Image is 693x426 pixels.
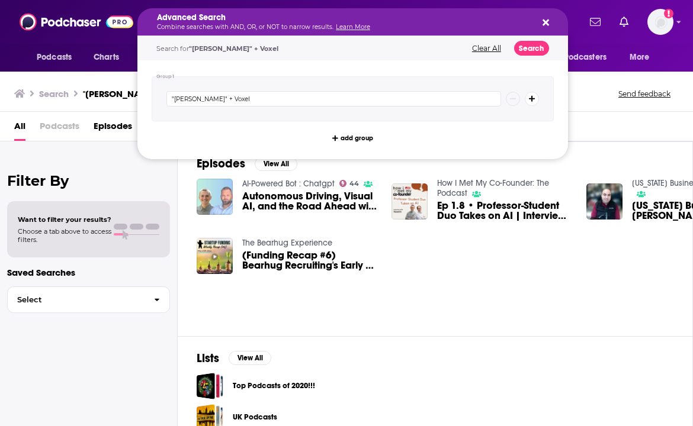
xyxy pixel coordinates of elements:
[166,91,501,106] input: Type a keyword or phrase...
[615,89,674,99] button: Send feedback
[242,191,377,211] a: Autonomous Driving, Visual AI, and the Road Ahead with Porsche and Voxel51 - Ep. 267
[94,117,132,141] a: Episodes
[242,238,332,248] a: The Bearhug Experience
[86,46,126,69] a: Charts
[157,24,530,30] p: Combine searches with AND, OR, or NOT to narrow results.
[233,411,277,424] a: UK Podcasts
[7,267,170,278] p: Saved Searches
[20,11,133,33] img: Podchaser - Follow, Share and Rate Podcasts
[339,180,360,187] a: 44
[242,179,335,189] a: AI-Powered Bot : Chatgpt
[392,183,428,220] img: Ep 1.8 • Professor-Student Duo Takes on AI | Interview with Voxel51
[586,183,623,220] img: Michigan Business Beat | Ara Topouzian, Michigan Venture Capital Assoc '24 Highlights '25 Look-Ahead
[39,88,69,99] h3: Search
[197,179,233,215] img: Autonomous Driving, Visual AI, and the Road Ahead with Porsche and Voxel51 - Ep. 267
[242,250,377,270] span: (Funding Recap #6) Bearhug Recruiting's Early & Growth Stage Tech Startup Funding Recap! [DATE]
[156,44,278,53] span: Search for
[83,88,194,99] h3: "[PERSON_NAME]" + Voxel
[8,296,145,304] span: Select
[615,12,633,32] a: Show notifications dropdown
[469,44,505,53] button: Clear All
[542,46,624,69] button: open menu
[197,373,223,399] a: Top Podcasts of 2020!!!
[647,9,673,35] button: Show profile menu
[7,172,170,189] h2: Filter By
[233,379,315,392] a: Top Podcasts of 2020!!!
[40,117,79,141] span: Podcasts
[14,117,25,141] a: All
[37,49,72,66] span: Podcasts
[550,49,607,66] span: For Podcasters
[514,41,549,56] button: Search
[437,201,572,221] a: Ep 1.8 • Professor-Student Duo Takes on AI | Interview with Voxel51
[255,157,297,171] button: View All
[621,46,665,69] button: open menu
[630,49,650,66] span: More
[18,227,111,244] span: Choose a tab above to access filters.
[149,8,579,35] div: Search podcasts, credits, & more...
[329,131,377,145] button: add group
[647,9,673,35] span: Logged in as kindrieri
[132,46,198,69] button: open menu
[94,49,119,66] span: Charts
[647,9,673,35] img: User Profile
[664,9,673,18] svg: Add a profile image
[437,178,549,198] a: How I Met My Co-Founder: The Podcast
[197,351,271,366] a: ListsView All
[197,156,297,171] a: EpisodesView All
[197,156,245,171] h2: Episodes
[242,250,377,270] a: (Funding Recap #6) Bearhug Recruiting's Early & Growth Stage Tech Startup Funding Recap! 5/20/24
[156,74,175,79] h4: Group 1
[157,14,530,22] h5: Advanced Search
[229,351,271,365] button: View All
[18,215,111,224] span: Want to filter your results?
[189,44,278,53] span: "[PERSON_NAME]" + Voxel
[336,23,370,31] a: Learn More
[7,286,170,313] button: Select
[341,135,373,141] span: add group
[197,238,233,274] img: (Funding Recap #6) Bearhug Recruiting's Early & Growth Stage Tech Startup Funding Recap! 5/20/24
[197,351,219,366] h2: Lists
[28,46,87,69] button: open menu
[585,12,605,32] a: Show notifications dropdown
[349,181,359,186] span: 44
